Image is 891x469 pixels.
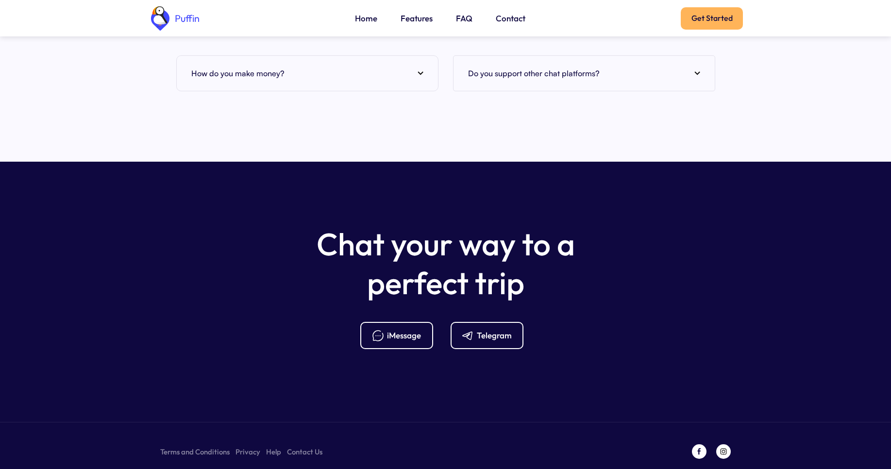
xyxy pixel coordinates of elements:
[266,446,281,458] a: Help
[401,12,433,25] a: Features
[468,66,600,81] h4: Do you support other chat platforms?
[172,14,200,23] div: Puffin
[681,7,743,30] a: Get Started
[387,330,421,341] div: iMessage
[418,71,423,75] img: arrow
[694,71,700,75] img: arrow
[287,446,322,458] a: Contact Us
[451,322,531,349] a: Telegram
[235,446,260,458] a: Privacy
[148,6,200,31] a: home
[300,225,591,302] h5: Chat your way to a perfect trip
[355,12,377,25] a: Home
[496,12,525,25] a: Contact
[456,12,472,25] a: FAQ
[160,446,230,458] a: Terms and Conditions
[360,322,441,349] a: iMessage
[191,66,285,81] h4: How do you make money?
[477,330,512,341] div: Telegram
